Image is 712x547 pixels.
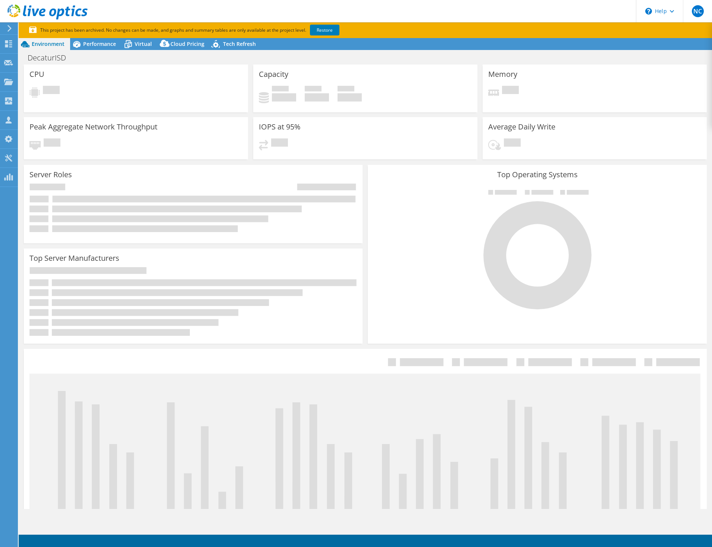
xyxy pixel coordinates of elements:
[310,25,339,35] a: Restore
[271,138,288,149] span: Pending
[29,26,395,34] p: This project has been archived. No changes can be made, and graphs and summary tables are only av...
[645,8,652,15] svg: \n
[338,93,362,101] h4: 0 GiB
[170,40,204,47] span: Cloud Pricing
[305,93,329,101] h4: 0 GiB
[488,70,517,78] h3: Memory
[43,86,60,96] span: Pending
[502,86,519,96] span: Pending
[272,93,296,101] h4: 0 GiB
[259,70,288,78] h3: Capacity
[29,254,119,262] h3: Top Server Manufacturers
[223,40,256,47] span: Tech Refresh
[44,138,60,149] span: Pending
[29,171,72,179] h3: Server Roles
[29,123,157,131] h3: Peak Aggregate Network Throughput
[305,86,322,93] span: Free
[488,123,555,131] h3: Average Daily Write
[373,171,701,179] h3: Top Operating Systems
[259,123,301,131] h3: IOPS at 95%
[24,54,78,62] h1: DecaturISD
[504,138,521,149] span: Pending
[692,5,704,17] span: NC
[29,70,44,78] h3: CPU
[135,40,152,47] span: Virtual
[83,40,116,47] span: Performance
[32,40,65,47] span: Environment
[338,86,354,93] span: Total
[272,86,289,93] span: Used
